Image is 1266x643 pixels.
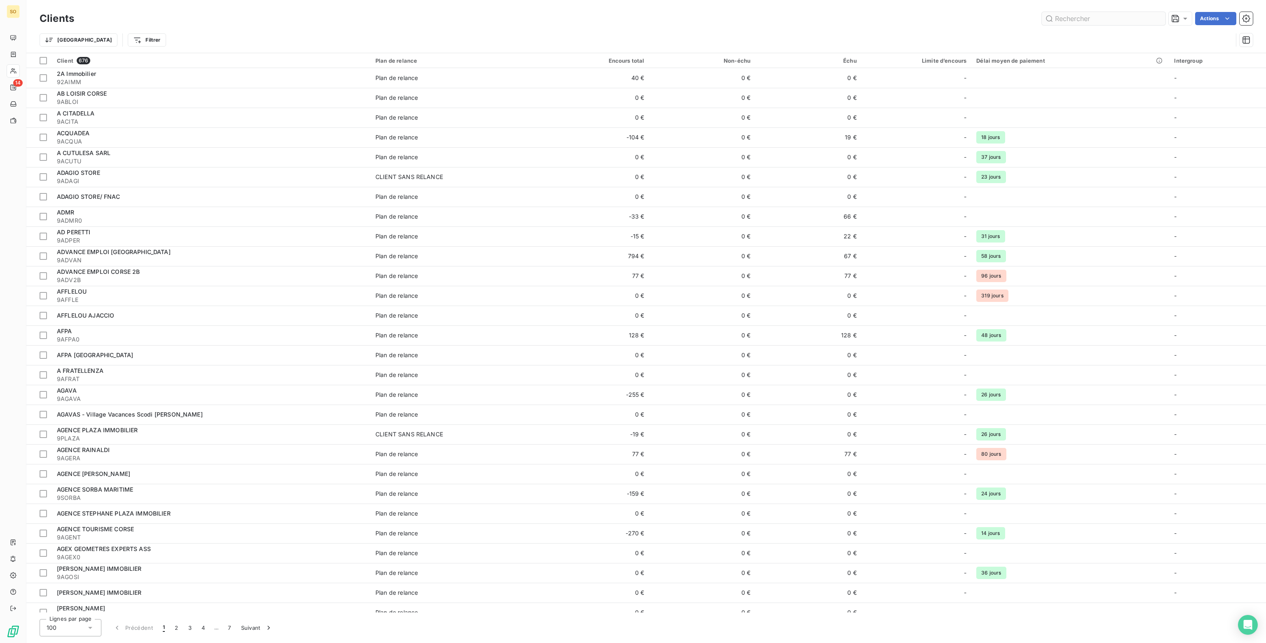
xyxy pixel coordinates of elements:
span: - [964,549,966,557]
span: 26 jours [976,389,1006,401]
span: 9AGEX0 [57,553,366,561]
td: 0 € [649,306,755,325]
td: 0 € [755,68,862,88]
span: 9ACUTU [57,157,366,165]
div: Intergroup [1174,57,1261,64]
div: Plan de relance [375,113,418,122]
td: 0 € [649,147,755,167]
td: 0 € [755,286,862,306]
td: 0 € [543,167,649,187]
span: 9ABLOI [57,98,366,106]
td: 0 € [649,325,755,345]
td: 0 € [543,543,649,563]
div: Plan de relance [375,331,418,339]
span: 23 jours [976,171,1006,183]
td: 0 € [755,306,862,325]
div: Plan de relance [375,490,418,498]
span: - [964,529,966,537]
span: Client [57,57,73,64]
span: - [964,490,966,498]
td: 0 € [649,365,755,385]
td: 0 € [649,543,755,563]
span: [PERSON_NAME] IMMOBILIER [57,589,142,596]
span: 9ADPER [57,236,366,245]
td: 128 € [755,325,862,345]
span: 9ACQUA [57,137,366,146]
td: 0 € [543,306,649,325]
span: - [964,113,966,122]
span: - [1174,470,1177,477]
span: - [964,430,966,438]
div: Plan de relance [375,133,418,141]
span: 9ACITA [57,118,366,126]
span: - [1174,411,1177,418]
span: - [1174,371,1177,378]
td: 0 € [649,345,755,365]
div: Plan de relance [375,529,418,537]
span: AFFLELOU AJACCIO [57,312,114,319]
span: AGENCE SORBA MARITIME [57,486,133,493]
td: 0 € [755,504,862,523]
td: 77 € [755,266,862,286]
span: - [1174,391,1177,398]
td: -270 € [543,523,649,543]
span: 9PLAZA [57,434,366,443]
span: ADVANCE EMPLOI CORSE 2B [57,268,140,275]
div: Plan de relance [375,193,418,201]
button: 2 [170,619,183,636]
div: Plan de relance [375,272,418,280]
span: - [964,311,966,320]
span: 9AGAVA [57,395,366,403]
span: 9AFFLE [57,296,366,304]
button: 1 [158,619,170,636]
td: 0 € [755,405,862,424]
span: - [1174,569,1177,576]
span: 36 jours [976,567,1006,579]
span: 9AGOSI [57,573,366,581]
span: AGAVAS - Village Vacances Scodi [PERSON_NAME] [57,411,203,418]
div: Limite d’encours [867,57,967,64]
span: - [964,94,966,102]
span: AFFLELOU [57,288,87,295]
span: - [964,470,966,478]
span: - [1174,272,1177,279]
span: 9AGENT [57,533,366,542]
span: 24 jours [976,488,1006,500]
td: -15 € [543,226,649,246]
span: - [964,391,966,399]
td: 0 € [543,583,649,603]
span: 676 [77,57,90,64]
span: - [1174,530,1177,537]
button: Filtrer [128,33,166,47]
td: 0 € [649,444,755,464]
span: [PERSON_NAME] [57,605,105,612]
td: -19 € [543,424,649,444]
span: - [964,193,966,201]
span: - [964,272,966,280]
span: … [210,621,223,634]
span: 9AFRAT [57,375,366,383]
span: - [964,351,966,359]
td: -159 € [543,484,649,504]
span: - [964,569,966,577]
span: - [964,212,966,221]
span: - [1174,94,1177,101]
td: 0 € [755,484,862,504]
div: Plan de relance [375,74,418,82]
td: 0 € [649,583,755,603]
span: ADAGIO STORE [57,169,100,176]
span: ADVANCE EMPLOI [GEOGRAPHIC_DATA] [57,248,171,255]
td: 0 € [649,68,755,88]
td: 0 € [543,464,649,484]
span: - [1174,351,1177,358]
span: ADMR [57,209,75,216]
span: - [1174,490,1177,497]
span: - [964,252,966,260]
div: Plan de relance [375,589,418,597]
button: [GEOGRAPHIC_DATA] [40,33,117,47]
span: - [964,173,966,181]
div: Plan de relance [375,410,418,419]
td: 0 € [649,523,755,543]
span: 92AIMM [57,78,366,86]
span: - [1174,173,1177,180]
